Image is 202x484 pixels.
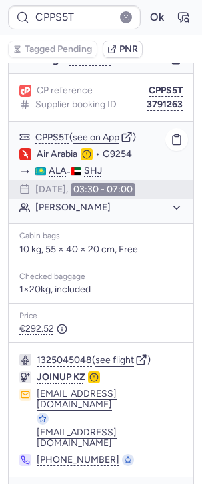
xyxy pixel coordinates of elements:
figure: G9 airline logo [19,148,31,160]
p: 10 kg, 55 × 40 × 20 cm, Free [19,244,183,256]
figure: 1L airline logo [19,85,31,97]
button: G9254 [103,149,132,160]
button: [EMAIL_ADDRESS][DOMAIN_NAME] [37,389,183,410]
div: ( ) [35,131,183,143]
div: [DATE], [35,183,135,196]
span: JOINUP KZ [37,371,85,383]
button: 1628264 [69,53,111,65]
span: PNR [119,44,138,55]
button: [PHONE_NUMBER] [37,454,119,466]
div: - [35,166,183,178]
button: PNR [103,41,143,58]
div: ( ) [37,354,183,366]
span: Tagged Pending [25,44,92,55]
input: PNR Reference [8,5,141,29]
span: Booking # [19,53,111,65]
button: see flight [95,355,134,366]
span: CP reference [37,85,93,96]
button: 3791263 [147,99,183,110]
button: CPPS5T [149,85,183,96]
button: 1325045048 [37,355,92,366]
button: [PERSON_NAME] [35,202,183,214]
span: ALA [49,166,67,176]
button: Ok [146,7,167,28]
button: Tagged Pending [8,41,97,58]
a: Air Arabia [37,148,77,160]
div: • [37,148,183,160]
span: €292.52 [19,324,67,334]
span: 1×20kg, included [19,284,91,295]
button: see on App [73,132,119,143]
button: [EMAIL_ADDRESS][DOMAIN_NAME] [37,427,183,449]
time: 03:30 - 07:00 [71,183,135,196]
button: CPPS5T [35,132,69,143]
div: Cabin bags [19,232,183,241]
div: Checked baggage [19,272,183,282]
div: Price [19,312,183,321]
span: SHJ [84,166,102,176]
span: Supplier booking ID [35,99,117,110]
